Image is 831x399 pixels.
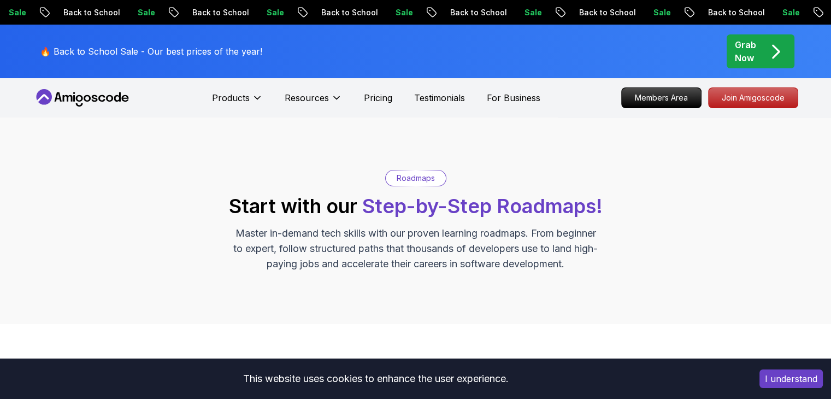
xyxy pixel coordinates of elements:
[429,7,504,18] p: Back to School
[364,91,392,104] a: Pricing
[212,91,250,104] p: Products
[759,369,823,388] button: Accept cookies
[117,7,152,18] p: Sale
[300,7,375,18] p: Back to School
[504,7,539,18] p: Sale
[633,7,668,18] p: Sale
[8,367,743,391] div: This website uses cookies to enhance the user experience.
[708,87,798,108] a: Join Amigoscode
[246,7,281,18] p: Sale
[43,7,117,18] p: Back to School
[40,45,262,58] p: 🔥 Back to School Sale - Our best prices of the year!
[375,7,410,18] p: Sale
[285,91,342,113] button: Resources
[735,38,756,64] p: Grab Now
[212,91,263,113] button: Products
[172,7,246,18] p: Back to School
[487,91,540,104] a: For Business
[621,87,702,108] a: Members Area
[558,7,633,18] p: Back to School
[285,91,329,104] p: Resources
[709,88,798,108] p: Join Amigoscode
[414,91,465,104] a: Testimonials
[622,88,701,108] p: Members Area
[687,7,762,18] p: Back to School
[762,7,797,18] p: Sale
